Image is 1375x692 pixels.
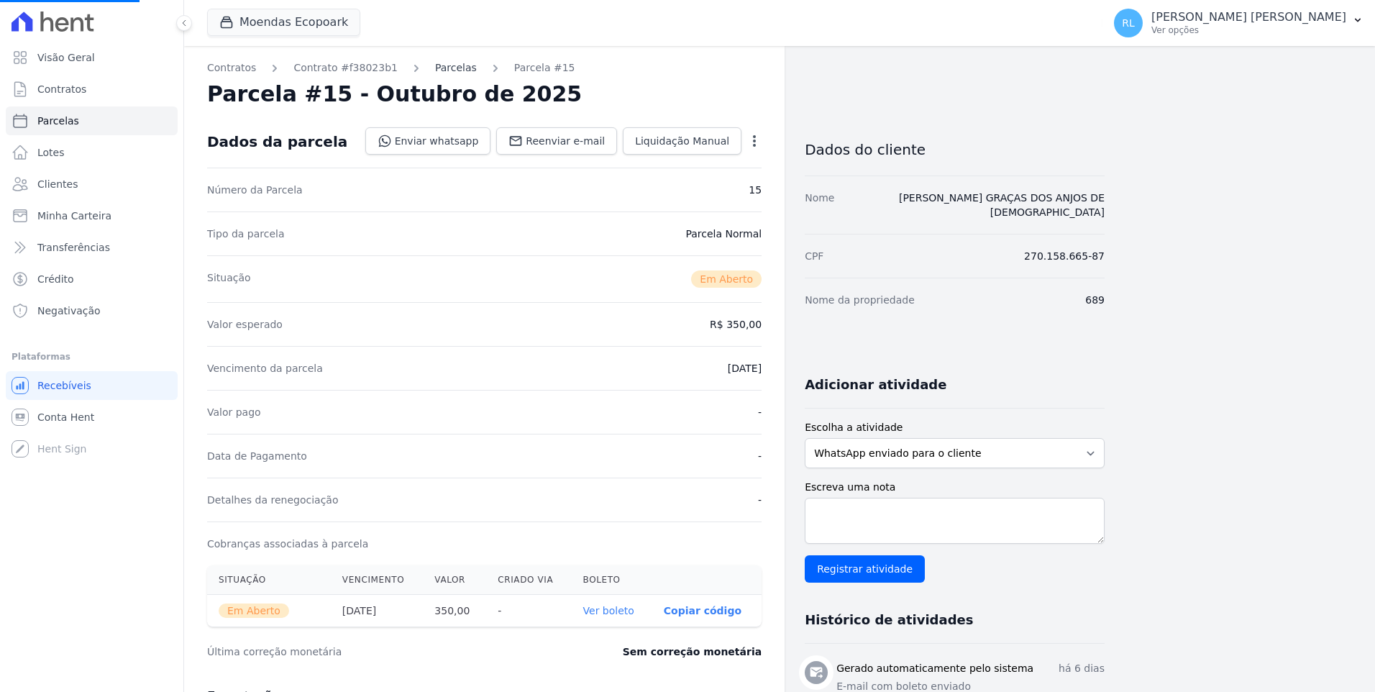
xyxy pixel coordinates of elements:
[207,537,368,551] dt: Cobranças associadas à parcela
[805,376,946,393] h3: Adicionar atividade
[514,60,575,76] a: Parcela #15
[805,141,1105,158] h3: Dados do cliente
[6,106,178,135] a: Parcelas
[207,405,261,419] dt: Valor pago
[423,565,486,595] th: Valor
[805,480,1105,495] label: Escreva uma nota
[207,60,256,76] a: Contratos
[207,183,303,197] dt: Número da Parcela
[12,348,172,365] div: Plataformas
[805,191,834,219] dt: Nome
[572,565,652,595] th: Boleto
[486,565,571,595] th: Criado via
[207,270,251,288] dt: Situação
[37,410,94,424] span: Conta Hent
[749,183,762,197] dd: 15
[207,449,307,463] dt: Data de Pagamento
[37,50,95,65] span: Visão Geral
[6,75,178,104] a: Contratos
[6,403,178,432] a: Conta Hent
[805,420,1105,435] label: Escolha a atividade
[1122,18,1135,28] span: RL
[207,9,360,36] button: Moendas Ecopoark
[365,127,491,155] a: Enviar whatsapp
[6,233,178,262] a: Transferências
[805,293,915,307] dt: Nome da propriedade
[6,43,178,72] a: Visão Geral
[37,304,101,318] span: Negativação
[728,361,762,375] dd: [DATE]
[207,565,331,595] th: Situação
[758,493,762,507] dd: -
[207,60,762,76] nav: Breadcrumb
[583,605,634,616] a: Ver boleto
[37,145,65,160] span: Lotes
[758,449,762,463] dd: -
[758,405,762,419] dd: -
[805,555,925,583] input: Registrar atividade
[1085,293,1105,307] dd: 689
[219,604,289,618] span: Em Aberto
[6,201,178,230] a: Minha Carteira
[6,296,178,325] a: Negativação
[293,60,398,76] a: Contrato #f38023b1
[1102,3,1375,43] button: RL [PERSON_NAME] [PERSON_NAME] Ver opções
[496,127,617,155] a: Reenviar e-mail
[836,661,1033,676] h3: Gerado automaticamente pelo sistema
[685,227,762,241] dd: Parcela Normal
[207,133,347,150] div: Dados da parcela
[623,645,762,659] dd: Sem correção monetária
[1059,661,1105,676] p: há 6 dias
[6,371,178,400] a: Recebíveis
[37,378,91,393] span: Recebíveis
[6,265,178,293] a: Crédito
[6,138,178,167] a: Lotes
[435,60,477,76] a: Parcelas
[37,114,79,128] span: Parcelas
[207,317,283,332] dt: Valor esperado
[423,595,486,627] th: 350,00
[37,272,74,286] span: Crédito
[899,192,1105,218] a: [PERSON_NAME] GRAÇAS DOS ANJOS DE [DEMOGRAPHIC_DATA]
[664,605,741,616] button: Copiar código
[691,270,762,288] span: Em Aberto
[6,170,178,199] a: Clientes
[1151,10,1346,24] p: [PERSON_NAME] [PERSON_NAME]
[805,249,823,263] dt: CPF
[37,209,111,223] span: Minha Carteira
[526,134,605,148] span: Reenviar e-mail
[207,227,285,241] dt: Tipo da parcela
[37,82,86,96] span: Contratos
[207,81,582,107] h2: Parcela #15 - Outubro de 2025
[207,645,535,659] dt: Última correção monetária
[207,493,339,507] dt: Detalhes da renegociação
[37,240,110,255] span: Transferências
[331,565,424,595] th: Vencimento
[486,595,571,627] th: -
[207,361,323,375] dt: Vencimento da parcela
[805,611,973,629] h3: Histórico de atividades
[331,595,424,627] th: [DATE]
[710,317,762,332] dd: R$ 350,00
[1151,24,1346,36] p: Ver opções
[635,134,729,148] span: Liquidação Manual
[623,127,741,155] a: Liquidação Manual
[1024,249,1105,263] dd: 270.158.665-87
[37,177,78,191] span: Clientes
